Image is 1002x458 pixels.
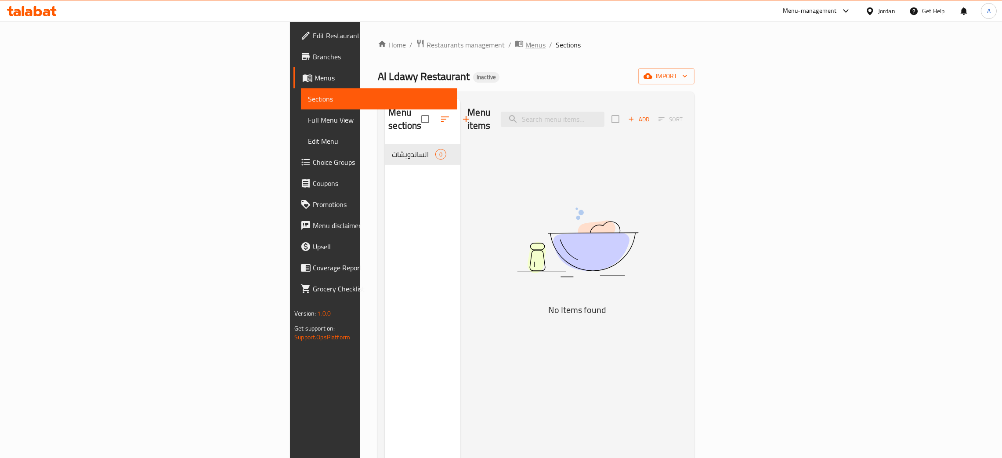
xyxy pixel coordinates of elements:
input: search [501,112,604,127]
button: Add section [456,109,477,130]
nav: Menu sections [385,140,460,168]
span: Menu disclaimer [313,220,450,231]
span: Coverage Report [313,262,450,273]
a: Coupons [293,173,457,194]
a: Full Menu View [301,109,457,131]
h2: Menu items [467,106,490,132]
img: dish.svg [468,184,687,301]
button: Add [625,113,653,126]
span: Add item [625,113,653,126]
span: Menus [315,73,450,83]
a: Edit Restaurant [293,25,457,46]
li: / [508,40,511,50]
span: import [645,71,687,82]
h5: No Items found [468,303,687,317]
span: Promotions [313,199,450,210]
span: Inactive [473,73,499,81]
span: Grocery Checklist [313,284,450,294]
span: Full Menu View [308,115,450,125]
nav: breadcrumb [378,39,695,51]
span: Select all sections [416,110,434,128]
span: Upsell [313,241,450,252]
a: Menus [293,67,457,88]
span: Sections [308,94,450,104]
div: items [435,149,446,160]
span: Select section first [653,113,688,126]
span: 0 [436,150,446,159]
span: Menus [525,40,546,50]
span: Version: [294,308,316,319]
span: Get support on: [294,323,335,334]
span: Branches [313,51,450,62]
span: Sections [556,40,581,50]
a: Promotions [293,194,457,215]
a: Grocery Checklist [293,278,457,299]
div: الساندويشات0 [385,144,460,165]
li: / [549,40,552,50]
span: Add [627,114,651,124]
span: Coupons [313,178,450,189]
div: Inactive [473,72,499,83]
a: Coverage Report [293,257,457,278]
a: Branches [293,46,457,67]
span: الساندويشات [392,149,435,160]
button: import [638,68,695,84]
span: A [987,6,991,16]
div: Menu-management [783,6,837,16]
span: Edit Menu [308,136,450,146]
a: Restaurants management [416,39,505,51]
a: Choice Groups [293,152,457,173]
a: Upsell [293,236,457,257]
span: Sort sections [434,109,456,130]
a: Edit Menu [301,131,457,152]
a: Sections [301,88,457,109]
span: 1.0.0 [318,308,331,319]
span: Restaurants management [427,40,505,50]
a: Menu disclaimer [293,215,457,236]
a: Support.OpsPlatform [294,331,350,343]
span: Choice Groups [313,157,450,167]
span: Edit Restaurant [313,30,450,41]
a: Menus [515,39,546,51]
div: Jordan [878,6,895,16]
